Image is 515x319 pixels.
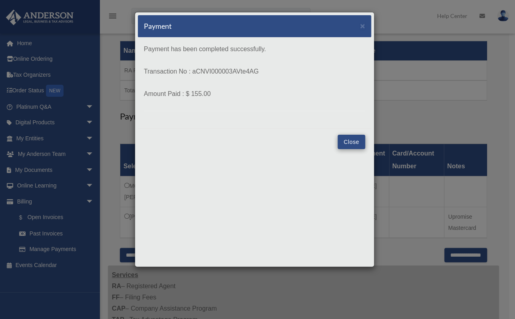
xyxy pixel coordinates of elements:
[144,88,365,100] p: Amount Paid : $ 155.00
[338,135,365,149] button: Close
[144,44,365,55] p: Payment has been completed successfully.
[144,21,172,31] h5: Payment
[360,21,365,30] span: ×
[144,66,365,77] p: Transaction No : aCNVI000003AVte4AG
[360,22,365,30] button: Close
